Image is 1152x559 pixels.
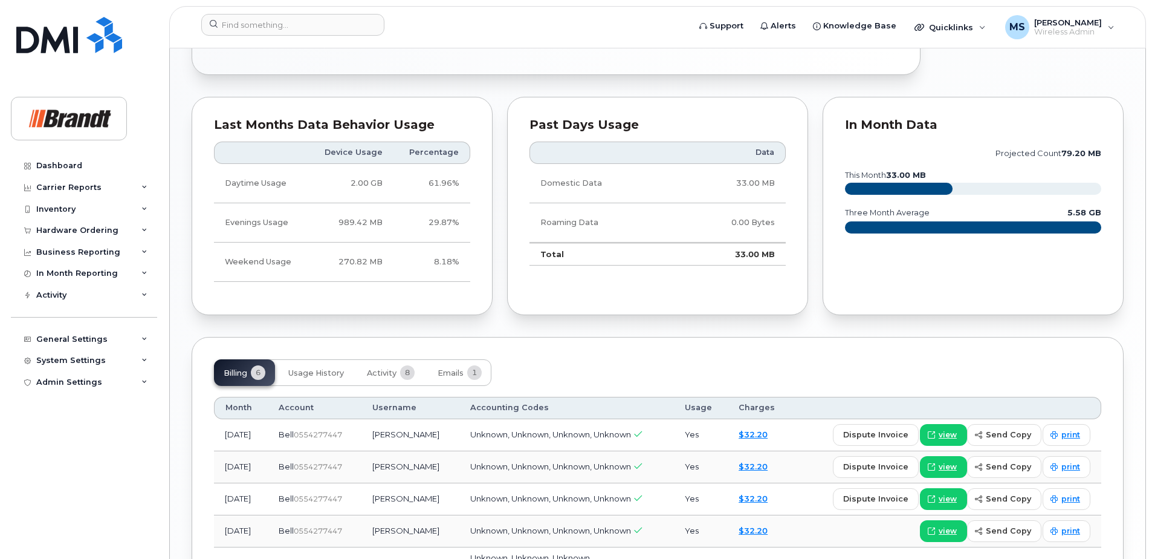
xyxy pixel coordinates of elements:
[214,203,308,243] td: Evenings Usage
[804,14,905,38] a: Knowledge Base
[367,368,396,378] span: Activity
[673,142,786,163] th: Data
[1009,20,1025,34] span: MS
[361,483,459,515] td: [PERSON_NAME]
[674,419,728,451] td: Yes
[929,22,973,32] span: Quicklinks
[529,243,673,266] td: Total
[843,493,908,505] span: dispute invoice
[214,515,268,548] td: [DATE]
[361,419,459,451] td: [PERSON_NAME]
[939,494,957,505] span: view
[393,203,470,243] td: 29.87%
[393,243,470,282] td: 8.18%
[214,419,268,451] td: [DATE]
[214,243,470,282] tr: Friday from 6:00pm to Monday 8:00am
[393,164,470,203] td: 61.96%
[986,461,1031,472] span: send copy
[674,397,728,419] th: Usage
[294,526,342,535] span: 0554277447
[393,142,470,163] th: Percentage
[470,462,631,471] span: Unknown, Unknown, Unknown, Unknown
[844,171,926,180] text: this month
[294,462,342,471] span: 0554277447
[1067,208,1101,217] text: 5.58 GB
[833,424,919,446] button: dispute invoice
[728,397,794,419] th: Charges
[459,397,674,419] th: Accounting Codes
[920,488,967,510] a: view
[967,456,1041,478] button: send copy
[673,243,786,266] td: 33.00 MB
[843,461,908,472] span: dispute invoice
[308,142,393,163] th: Device Usage
[214,119,470,131] div: Last Months Data Behavior Usage
[967,488,1041,510] button: send copy
[739,494,768,503] a: $32.20
[920,424,967,446] a: view
[845,119,1101,131] div: In Month Data
[214,164,308,203] td: Daytime Usage
[529,203,673,243] td: Roaming Data
[674,451,728,483] td: Yes
[361,451,459,483] td: [PERSON_NAME]
[771,20,796,32] span: Alerts
[470,494,631,503] span: Unknown, Unknown, Unknown, Unknown
[710,20,743,32] span: Support
[997,15,1123,39] div: Megan Scheel
[279,430,294,439] span: Bell
[1061,430,1080,440] span: print
[308,164,393,203] td: 2.00 GB
[214,483,268,515] td: [DATE]
[906,15,994,39] div: Quicklinks
[967,520,1041,542] button: send copy
[279,462,294,471] span: Bell
[833,488,919,510] button: dispute invoice
[673,203,786,243] td: 0.00 Bytes
[939,462,957,472] span: view
[674,483,728,515] td: Yes
[214,451,268,483] td: [DATE]
[886,171,926,180] tspan: 33.00 MB
[1061,494,1080,505] span: print
[1061,149,1101,158] tspan: 79.20 MB
[1043,456,1090,478] a: print
[833,456,919,478] button: dispute invoice
[294,494,342,503] span: 0554277447
[214,203,470,243] tr: Weekdays from 6:00pm to 8:00am
[294,430,342,439] span: 0554277447
[201,14,384,36] input: Find something...
[1034,18,1102,27] span: [PERSON_NAME]
[279,494,294,503] span: Bell
[939,526,957,537] span: view
[470,430,631,439] span: Unknown, Unknown, Unknown, Unknown
[438,368,464,378] span: Emails
[400,365,415,380] span: 8
[920,456,967,478] a: view
[1043,424,1090,446] a: print
[920,520,967,542] a: view
[823,20,896,32] span: Knowledge Base
[214,397,268,419] th: Month
[529,164,673,203] td: Domestic Data
[986,493,1031,505] span: send copy
[739,526,768,535] a: $32.20
[674,515,728,548] td: Yes
[1061,526,1080,537] span: print
[268,397,361,419] th: Account
[308,203,393,243] td: 989.42 MB
[939,430,957,440] span: view
[529,119,786,131] div: Past Days Usage
[844,208,930,217] text: three month average
[995,149,1101,158] text: projected count
[288,368,344,378] span: Usage History
[470,526,631,535] span: Unknown, Unknown, Unknown, Unknown
[986,525,1031,537] span: send copy
[1043,488,1090,510] a: print
[739,462,768,471] a: $32.20
[279,526,294,535] span: Bell
[467,365,482,380] span: 1
[673,164,786,203] td: 33.00 MB
[1034,27,1102,37] span: Wireless Admin
[1043,520,1090,542] a: print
